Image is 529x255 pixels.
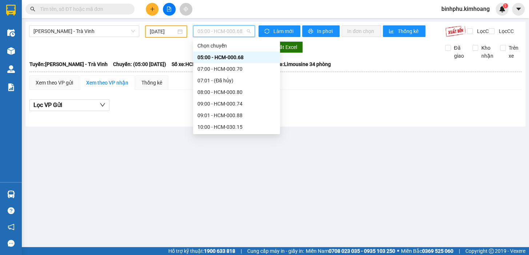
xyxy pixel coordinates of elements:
span: Lọc CR [474,27,493,35]
button: printerIn phơi [302,25,340,37]
span: In phơi [317,27,334,35]
span: plus [150,7,155,12]
span: down [100,102,105,108]
span: GIAO: [3,47,17,54]
span: Chuyến: (05:00 [DATE]) [113,60,166,68]
span: search [30,7,35,12]
span: Cung cấp máy in - giấy in: [247,247,304,255]
span: Trên xe [506,44,522,60]
button: syncLàm mới [259,25,300,37]
img: logo-vxr [6,5,16,16]
img: warehouse-icon [7,47,15,55]
span: Làm mới [273,27,294,35]
strong: 1900 633 818 [204,248,235,254]
div: 07:00 - HCM-000.70 [197,65,276,73]
span: Lọc VP Gửi [33,100,62,110]
span: message [8,240,15,247]
button: Lọc VP Gửi [29,99,109,111]
img: solution-icon [7,83,15,91]
input: 12/08/2025 [150,28,176,36]
div: 09:00 - HCM-000.74 [197,100,276,108]
span: | [459,247,460,255]
span: Thống kê [398,27,420,35]
span: notification [8,223,15,230]
span: Số xe: HCM-000.68 [172,60,215,68]
strong: BIÊN NHẬN GỬI HÀNG [24,4,84,11]
img: warehouse-icon [7,29,15,37]
span: Hỗ trợ kỹ thuật: [168,247,235,255]
div: 05:00 - HCM-000.68 [197,53,276,61]
input: Tìm tên, số ĐT hoặc mã đơn [40,5,126,13]
div: 09:01 - HCM-000.88 [197,111,276,119]
strong: 0708 023 035 - 0935 103 250 [329,248,395,254]
span: Hồ Chí Minh - Trà Vinh [33,26,135,37]
span: binhphu.kimhoang [436,4,496,13]
div: 07:01 - (Đã hủy) [197,77,276,85]
span: 05:00 - HCM-000.68 [197,26,251,37]
span: | [241,247,242,255]
span: VP [GEOGRAPHIC_DATA] - [15,14,91,21]
button: downloadXuất Excel [260,41,303,53]
span: printer [308,29,314,34]
p: GỬI: [3,14,106,21]
span: Miền Bắc [401,247,453,255]
span: Lọc CC [496,27,514,35]
img: warehouse-icon [7,190,15,198]
span: 0779649007 - [3,39,54,46]
sup: 1 [503,3,508,8]
button: caret-down [512,3,525,16]
img: icon-new-feature [499,6,505,12]
span: VP [PERSON_NAME] ([GEOGRAPHIC_DATA]) [3,24,73,38]
div: 10:00 - HCM-030.15 [197,123,276,131]
span: question-circle [8,207,15,214]
span: Miền Nam [306,247,395,255]
span: file-add [167,7,172,12]
span: Đã giao [451,44,467,60]
p: NHẬN: [3,24,106,38]
div: Xem theo VP gửi [36,79,73,87]
div: 08:00 - HCM-000.80 [197,88,276,96]
div: Chọn chuyến [193,40,280,52]
button: In đơn chọn [341,25,381,37]
img: warehouse-icon [7,65,15,73]
div: Thống kê [141,79,162,87]
b: Tuyến: [PERSON_NAME] - Trà Vinh [29,61,108,67]
span: sync [264,29,270,34]
strong: 0369 525 060 [422,248,453,254]
button: bar-chartThống kê [383,25,425,37]
span: Kho nhận [478,44,496,60]
span: MẸ [83,14,91,21]
button: plus [146,3,159,16]
button: aim [180,3,192,16]
button: file-add [163,3,176,16]
span: ⚪️ [397,250,399,252]
div: Chọn chuyến [197,42,276,50]
span: DŨNG [39,39,54,46]
span: 1 [504,3,506,8]
span: Loại xe: Limousine 34 phòng [266,60,331,68]
span: caret-down [515,6,522,12]
span: bar-chart [389,29,395,34]
div: Xem theo VP nhận [86,79,128,87]
img: 9k= [445,25,466,37]
span: copyright [489,248,494,254]
span: aim [183,7,188,12]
